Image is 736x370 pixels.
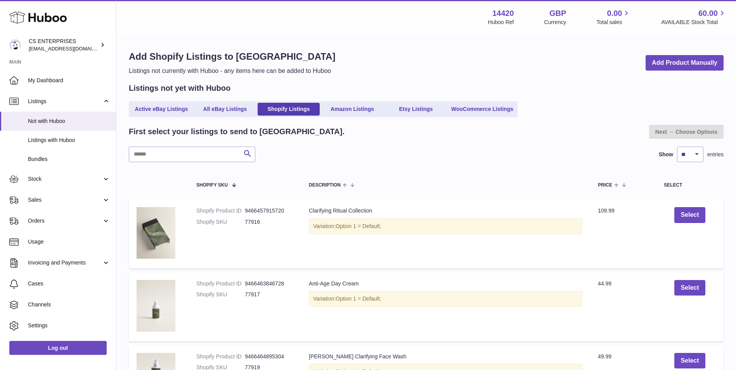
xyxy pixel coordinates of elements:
[698,8,718,19] span: 60.00
[28,217,102,225] span: Orders
[28,322,110,329] span: Settings
[245,291,293,298] dd: 77917
[9,341,107,355] a: Log out
[245,353,293,360] dd: 9466464895304
[385,103,447,116] a: Etsy Listings
[196,183,228,188] span: Shopify SKU
[309,218,582,234] div: Variation:
[196,207,245,214] dt: Shopify Product ID
[309,280,582,287] div: Anti-Age Day Cream
[596,8,631,26] a: 0.00 Total sales
[598,183,612,188] span: Price
[674,353,705,369] button: Select
[28,301,110,308] span: Channels
[28,175,102,183] span: Stock
[196,291,245,298] dt: Shopify SKU
[129,50,335,63] h1: Add Shopify Listings to [GEOGRAPHIC_DATA]
[336,296,381,302] span: Option 1 = Default;
[664,183,716,188] div: Select
[129,126,345,137] h2: First select your listings to send to [GEOGRAPHIC_DATA].
[549,8,566,19] strong: GBP
[245,207,293,214] dd: 9466457915720
[596,19,631,26] span: Total sales
[646,55,724,71] a: Add Product Manually
[28,98,102,105] span: Listings
[321,103,383,116] a: Amazon Listings
[28,196,102,204] span: Sales
[544,19,566,26] div: Currency
[129,67,335,75] p: Listings not currently with Huboo - any items here can be added to Huboo
[336,223,381,229] span: Option 1 = Default;
[449,103,516,116] a: WooCommerce Listings
[137,280,175,332] img: Screenshot2025-05-08at23.12.34_722386c7-6e7c-4f9f-b6b5-325400a45bf9.png
[28,238,110,246] span: Usage
[309,353,582,360] div: [PERSON_NAME] Clarifying Face Wash
[607,8,622,19] span: 0.00
[674,280,705,296] button: Select
[309,207,582,214] div: Clarifying Ritual Collection
[129,83,230,93] h2: Listings not yet with Huboo
[598,280,611,287] span: 44.99
[196,218,245,226] dt: Shopify SKU
[196,353,245,360] dt: Shopify Product ID
[598,207,615,214] span: 109.99
[309,291,582,307] div: Variation:
[29,45,114,52] span: [EMAIL_ADDRESS][DOMAIN_NAME]
[28,280,110,287] span: Cases
[28,118,110,125] span: Not with Huboo
[492,8,514,19] strong: 14420
[661,8,727,26] a: 60.00 AVAILABLE Stock Total
[196,280,245,287] dt: Shopify Product ID
[28,156,110,163] span: Bundles
[245,218,293,226] dd: 77916
[9,39,21,51] img: internalAdmin-14420@internal.huboo.com
[598,353,611,360] span: 49.99
[194,103,256,116] a: All eBay Listings
[659,151,673,158] label: Show
[28,137,110,144] span: Listings with Huboo
[661,19,727,26] span: AVAILABLE Stock Total
[309,183,341,188] span: Description
[245,280,293,287] dd: 9466463846728
[707,151,724,158] span: entries
[28,77,110,84] span: My Dashboard
[258,103,320,116] a: Shopify Listings
[488,19,514,26] div: Huboo Ref
[28,259,102,266] span: Invoicing and Payments
[130,103,192,116] a: Active eBay Listings
[674,207,705,223] button: Select
[137,207,175,259] img: Screenshot2025-05-08at23.14.00.png
[29,38,99,52] div: CS ENTERPRISES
